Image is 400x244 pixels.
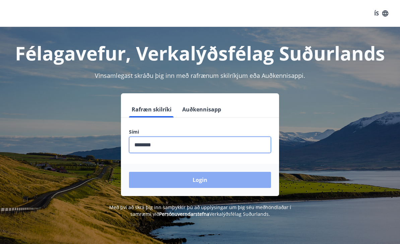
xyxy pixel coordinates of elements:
[180,101,224,117] button: Auðkennisapp
[109,204,291,217] span: Með því að skrá þig inn samþykkir þú að upplýsingar um þig séu meðhöndlaðar í samræmi við Verkalý...
[95,71,305,80] span: Vinsamlegast skráðu þig inn með rafrænum skilríkjum eða Auðkennisappi.
[8,40,392,66] h1: Félagavefur, Verkalýðsfélag Suðurlands
[129,129,271,135] label: Sími
[129,172,271,188] button: Login
[129,101,174,117] button: Rafræn skilríki
[159,211,209,217] a: Persónuverndarstefna
[371,7,392,19] button: ÍS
